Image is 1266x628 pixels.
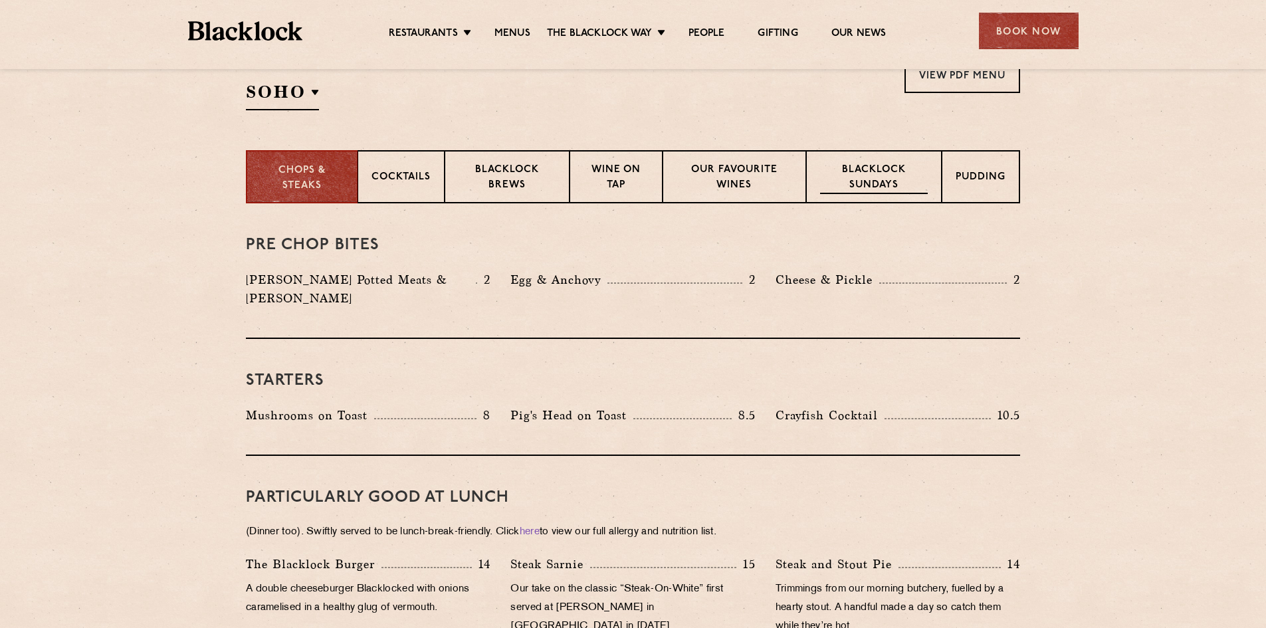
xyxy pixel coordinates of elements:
h3: PARTICULARLY GOOD AT LUNCH [246,489,1020,506]
p: Pig's Head on Toast [510,406,633,425]
a: Gifting [758,27,797,42]
p: 2 [477,271,490,288]
p: (Dinner too). Swiftly served to be lunch-break-friendly. Click to view our full allergy and nutri... [246,523,1020,542]
p: 2 [742,271,756,288]
a: View PDF Menu [904,56,1020,93]
p: Egg & Anchovy [510,270,607,289]
h3: Starters [246,372,1020,389]
p: Steak Sarnie [510,555,590,574]
p: 8.5 [732,407,756,424]
p: Pudding [956,170,1005,187]
img: BL_Textured_Logo-footer-cropped.svg [188,21,303,41]
p: Cocktails [371,170,431,187]
p: Blacklock Brews [459,163,556,194]
a: People [688,27,724,42]
p: Crayfish Cocktail [776,406,885,425]
h3: Pre Chop Bites [246,237,1020,254]
a: here [520,527,540,537]
div: Book Now [979,13,1079,49]
p: Chops & Steaks [261,163,344,193]
p: 2 [1007,271,1020,288]
h2: SOHO [246,80,319,110]
a: Menus [494,27,530,42]
p: Blacklock Sundays [820,163,928,194]
p: 10.5 [991,407,1020,424]
p: Our favourite wines [677,163,791,194]
p: Cheese & Pickle [776,270,879,289]
p: [PERSON_NAME] Potted Meats & [PERSON_NAME] [246,270,476,308]
p: 8 [476,407,490,424]
p: The Blacklock Burger [246,555,381,574]
p: 15 [736,556,756,573]
p: Mushrooms on Toast [246,406,374,425]
a: Restaurants [389,27,458,42]
p: Wine on Tap [583,163,649,194]
a: The Blacklock Way [547,27,652,42]
p: Steak and Stout Pie [776,555,898,574]
p: 14 [1001,556,1020,573]
a: Our News [831,27,887,42]
p: 14 [472,556,491,573]
p: A double cheeseburger Blacklocked with onions caramelised in a healthy glug of vermouth. [246,580,490,617]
